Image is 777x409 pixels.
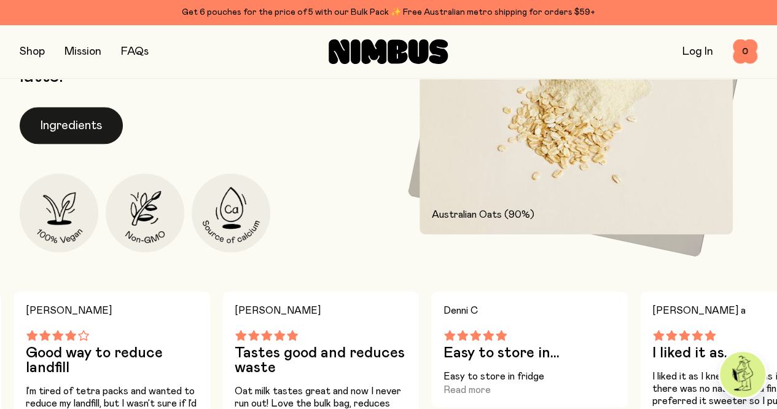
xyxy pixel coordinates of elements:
[20,5,757,20] div: Get 6 pouches for the price of 5 with our Bulk Pack ✨ Free Australian metro shipping for orders $59+
[121,46,149,57] a: FAQs
[64,46,101,57] a: Mission
[443,370,615,383] p: Easy to store in fridge
[720,352,765,397] img: agent
[20,107,123,144] button: Ingredients
[733,39,757,64] button: 0
[432,207,721,222] p: Australian Oats (90%)
[443,383,491,397] button: Read more
[235,346,407,375] h3: Tastes good and reduces waste
[443,346,615,360] h3: Easy to store in...
[682,46,713,57] a: Log In
[26,301,198,320] h4: [PERSON_NAME]
[443,301,615,320] h4: Denni C
[235,301,407,320] h4: [PERSON_NAME]
[26,346,198,375] h3: Good way to reduce landfill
